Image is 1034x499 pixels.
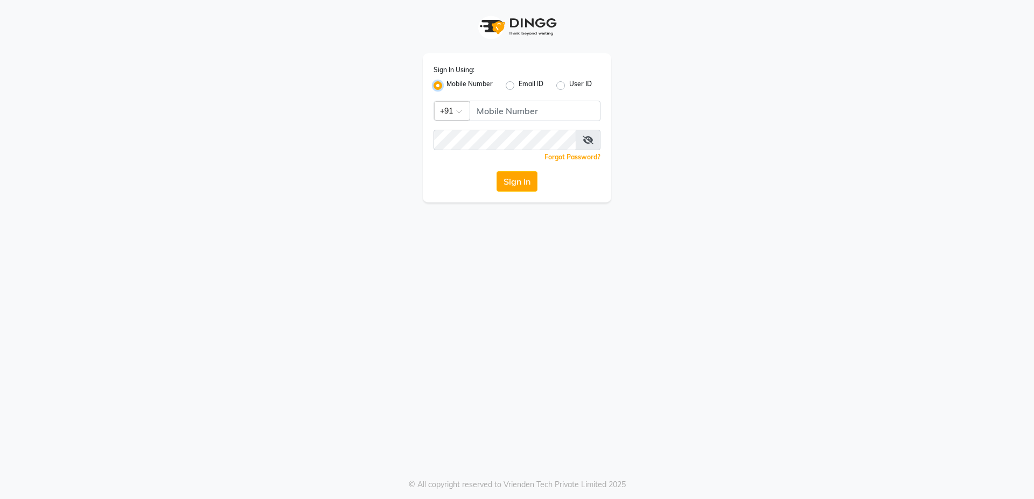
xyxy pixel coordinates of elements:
label: Mobile Number [446,79,493,92]
a: Forgot Password? [544,153,600,161]
label: Sign In Using: [434,65,474,75]
img: logo1.svg [474,11,560,43]
input: Username [434,130,576,150]
label: User ID [569,79,592,92]
input: Username [470,101,600,121]
button: Sign In [497,171,537,192]
label: Email ID [519,79,543,92]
